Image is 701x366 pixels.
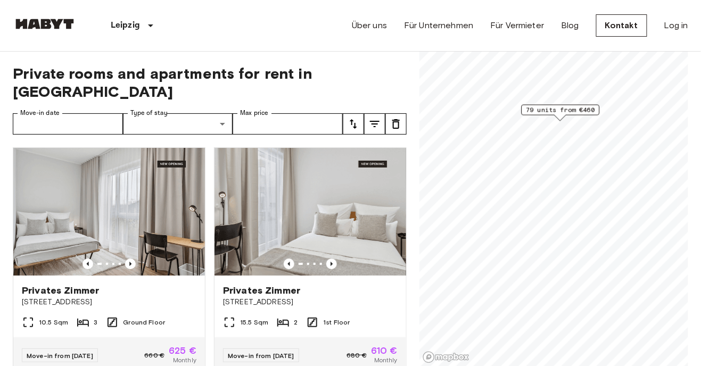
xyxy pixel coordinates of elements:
[596,14,647,37] a: Kontakt
[22,297,196,307] span: [STREET_ADDRESS]
[144,351,164,360] span: 660 €
[352,19,387,32] a: Über uns
[130,109,168,118] label: Type of stay
[561,19,579,32] a: Blog
[323,318,350,327] span: 1st Floor
[371,346,398,355] span: 610 €
[223,284,300,297] span: Privates Zimmer
[20,109,60,118] label: Move-in date
[13,19,77,29] img: Habyt
[169,346,196,355] span: 625 €
[223,297,398,307] span: [STREET_ADDRESS]
[364,113,385,135] button: tune
[522,105,600,121] div: Map marker
[284,259,294,269] button: Previous image
[240,318,268,327] span: 15.5 Sqm
[27,352,93,360] span: Move-in from [DATE]
[13,148,205,276] img: Marketing picture of unit DE-13-001-002-001
[423,351,469,363] a: Mapbox logo
[13,64,407,101] span: Private rooms and apartments for rent in [GEOGRAPHIC_DATA]
[385,113,407,135] button: tune
[347,351,367,360] span: 680 €
[404,19,473,32] a: Für Unternehmen
[125,259,136,269] button: Previous image
[94,318,97,327] span: 3
[526,105,595,115] span: 79 units from €460
[228,352,294,360] span: Move-in from [DATE]
[22,284,99,297] span: Privates Zimmer
[374,355,398,365] span: Monthly
[490,19,544,32] a: Für Vermieter
[215,148,406,276] img: Marketing picture of unit DE-13-001-111-002
[111,19,140,32] p: Leipzig
[83,259,93,269] button: Previous image
[240,109,269,118] label: Max price
[13,113,123,135] input: Choose date
[343,113,364,135] button: tune
[326,259,337,269] button: Previous image
[173,355,196,365] span: Monthly
[39,318,68,327] span: 10.5 Sqm
[664,19,688,32] a: Log in
[123,318,165,327] span: Ground Floor
[294,318,298,327] span: 2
